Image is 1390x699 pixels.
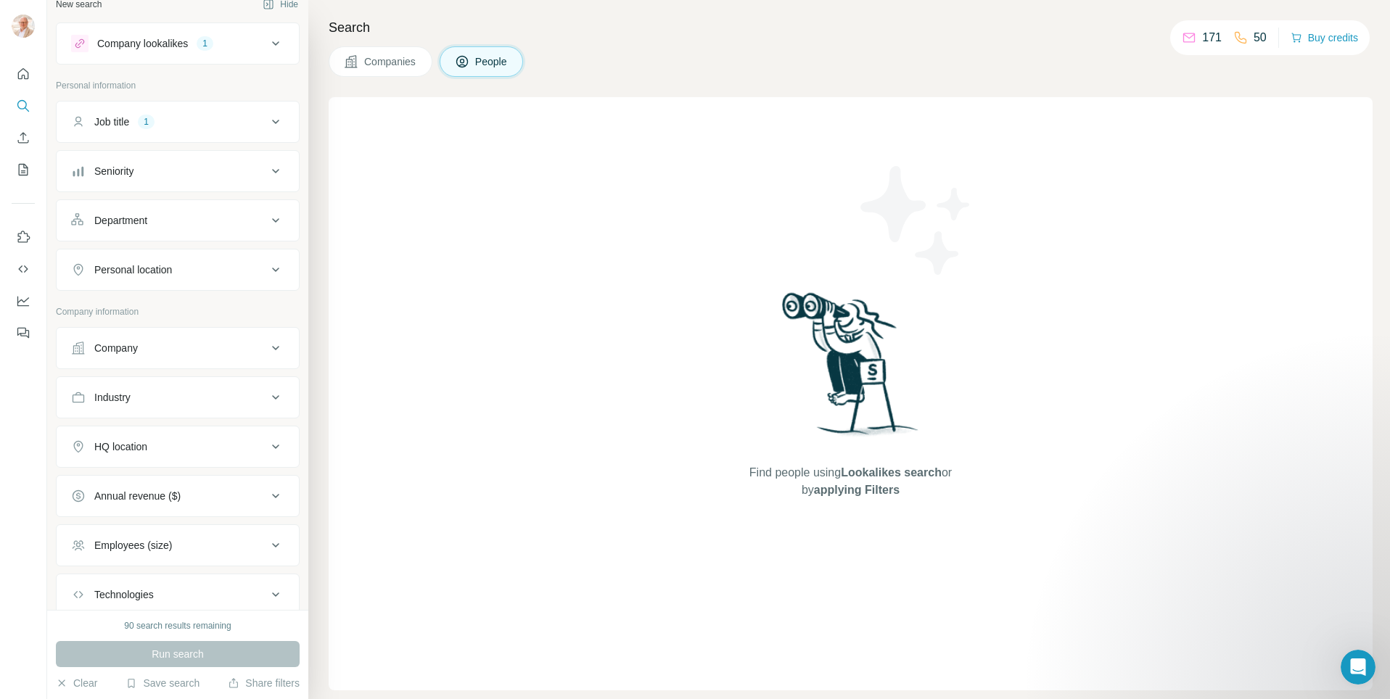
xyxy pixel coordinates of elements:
[57,154,299,189] button: Seniority
[57,479,299,513] button: Annual revenue ($)
[97,36,188,51] div: Company lookalikes
[1291,28,1358,48] button: Buy credits
[124,619,231,632] div: 90 search results remaining
[12,15,35,38] img: Avatar
[57,429,299,464] button: HQ location
[57,577,299,612] button: Technologies
[94,390,131,405] div: Industry
[1254,29,1267,46] p: 50
[12,256,35,282] button: Use Surfe API
[776,289,926,450] img: Surfe Illustration - Woman searching with binoculars
[228,676,300,690] button: Share filters
[12,93,35,119] button: Search
[57,26,299,61] button: Company lookalikes1
[57,331,299,365] button: Company
[94,213,147,228] div: Department
[94,341,138,355] div: Company
[57,380,299,415] button: Industry
[475,54,509,69] span: People
[329,17,1373,38] h4: Search
[12,320,35,346] button: Feedback
[57,252,299,287] button: Personal location
[364,54,417,69] span: Companies
[57,203,299,238] button: Department
[94,262,172,277] div: Personal location
[734,464,966,499] span: Find people using or by
[12,125,35,151] button: Enrich CSV
[814,484,900,496] span: applying Filters
[56,676,97,690] button: Clear
[197,37,213,50] div: 1
[12,61,35,87] button: Quick start
[138,115,155,128] div: 1
[57,104,299,139] button: Job title1
[94,538,172,553] div: Employees (size)
[56,79,300,92] p: Personal information
[1202,29,1222,46] p: 171
[94,439,147,454] div: HQ location
[57,528,299,563] button: Employees (size)
[12,157,35,183] button: My lists
[841,466,942,479] span: Lookalikes search
[12,288,35,314] button: Dashboard
[851,155,982,286] img: Surfe Illustration - Stars
[94,164,133,178] div: Seniority
[94,115,129,129] div: Job title
[94,489,181,503] div: Annual revenue ($)
[12,224,35,250] button: Use Surfe on LinkedIn
[126,676,200,690] button: Save search
[56,305,300,318] p: Company information
[94,587,154,602] div: Technologies
[1341,650,1375,684] iframe: Intercom live chat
